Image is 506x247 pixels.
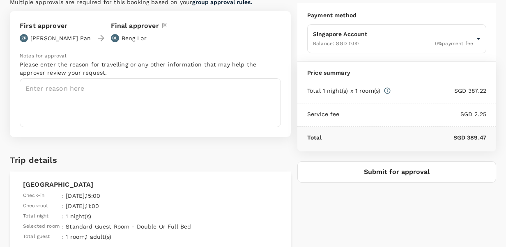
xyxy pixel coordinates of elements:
[66,222,199,231] p: Standard Guest Room - Double Or Full Bed
[62,212,64,220] span: :
[66,192,199,200] p: [DATE] , 15:00
[307,69,486,77] p: Price summary
[307,11,486,19] p: Payment method
[66,233,199,241] p: 1 room , 1 adult(s)
[307,133,322,142] p: Total
[23,180,278,190] p: [GEOGRAPHIC_DATA]
[23,233,50,241] span: Total guest
[297,161,496,183] button: Submit for approval
[20,21,91,31] p: First approver
[23,190,201,241] table: simple table
[20,52,281,60] p: Notes for approval
[62,202,64,210] span: :
[30,34,91,42] p: [PERSON_NAME] Pan
[435,41,473,46] span: 0 % payment fee
[313,41,359,46] span: Balance : SGD 0.00
[10,153,57,167] h6: Trip details
[62,233,64,241] span: :
[66,212,199,220] p: 1 night(s)
[66,202,199,210] p: [DATE] , 11:00
[23,222,60,231] span: Selected room
[20,60,281,77] p: Please enter the reason for travelling or any other information that may help the approver review...
[122,34,147,42] p: Beng Lor
[313,30,473,38] p: Singapore Account
[21,35,26,41] p: ZP
[23,192,44,200] span: Check-in
[62,222,64,231] span: :
[391,87,486,95] p: SGD 387.22
[62,192,64,200] span: :
[340,110,486,118] p: SGD 2.25
[23,202,48,210] span: Check-out
[307,110,340,118] p: Service fee
[307,24,486,53] div: Singapore AccountBalance: SGD 0.000%payment fee
[307,87,380,95] p: Total 1 night(s) x 1 room(s)
[23,212,49,220] span: Total night
[322,133,486,142] p: SGD 389.47
[112,35,117,41] p: BL
[111,21,159,31] p: Final approver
